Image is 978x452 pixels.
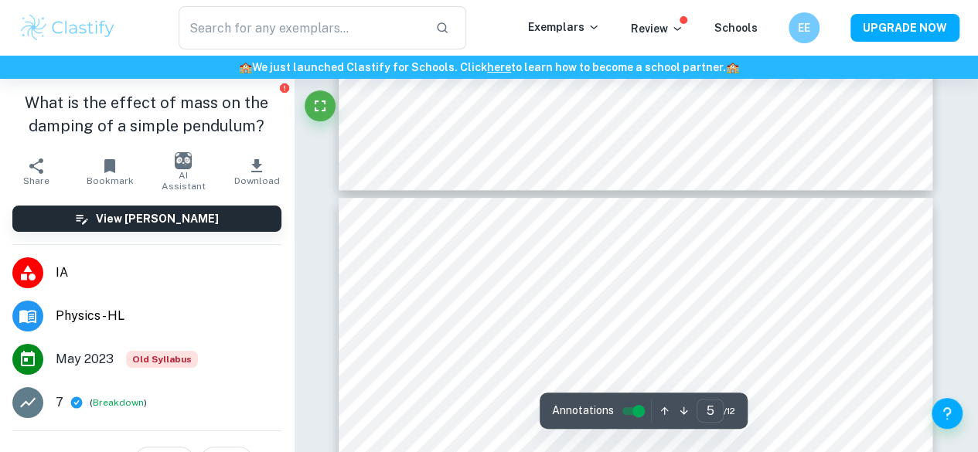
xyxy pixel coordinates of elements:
button: View [PERSON_NAME] [12,206,281,232]
span: Bookmark [87,175,134,186]
span: 🏫 [239,61,252,73]
span: / 12 [724,404,735,418]
button: Fullscreen [305,90,336,121]
span: IA [56,263,281,282]
span: AI Assistant [156,170,211,192]
span: ( ) [90,396,147,410]
span: Physics - HL [56,307,281,325]
span: Share [23,175,49,186]
button: UPGRADE NOW [850,14,959,42]
a: here [487,61,511,73]
a: Schools [714,22,758,34]
h1: What is the effect of mass on the damping of a simple pendulum? [12,91,281,138]
span: Old Syllabus [126,351,198,368]
div: Starting from the May 2025 session, the Physics IA requirements have changed. It's OK to refer to... [126,351,198,368]
button: EE [789,12,820,43]
h6: View [PERSON_NAME] [96,210,219,227]
span: Download [234,175,280,186]
h6: We just launched Clastify for Schools. Click to learn how to become a school partner. [3,59,975,76]
span: Annotations [552,403,614,419]
input: Search for any exemplars... [179,6,423,49]
p: 7 [56,393,63,412]
button: Download [220,150,294,193]
p: Review [631,20,683,37]
span: 🏫 [726,61,739,73]
button: Breakdown [93,396,144,410]
span: May 2023 [56,350,114,369]
button: Help and Feedback [932,398,963,429]
h6: EE [796,19,813,36]
img: Clastify logo [19,12,117,43]
button: Bookmark [73,150,147,193]
button: Report issue [279,82,291,93]
p: Exemplars [528,19,600,36]
button: AI Assistant [147,150,220,193]
img: AI Assistant [175,152,192,169]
